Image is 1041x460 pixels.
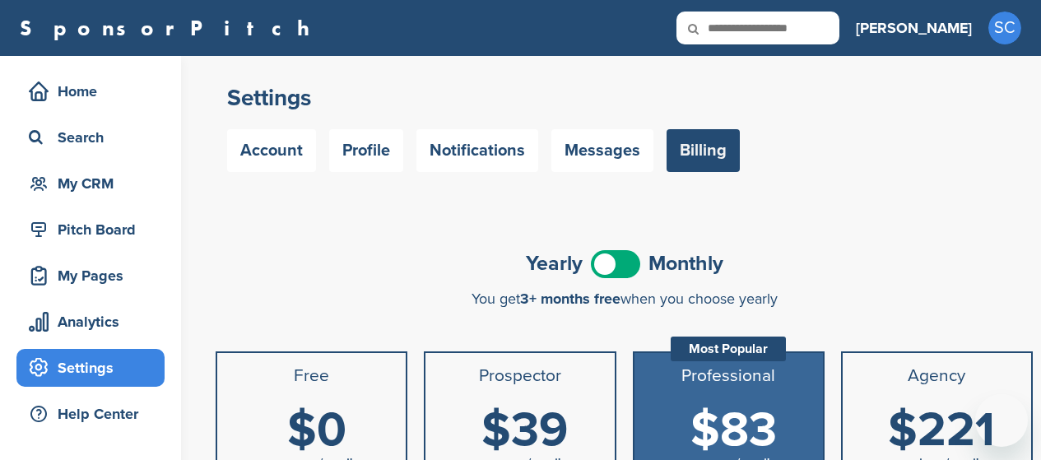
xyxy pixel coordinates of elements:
[432,366,607,386] h3: Prospector
[16,72,165,110] a: Home
[16,349,165,387] a: Settings
[25,215,165,244] div: Pitch Board
[25,261,165,290] div: My Pages
[25,307,165,337] div: Analytics
[551,129,653,172] a: Messages
[690,402,777,459] span: $83
[16,118,165,156] a: Search
[16,395,165,433] a: Help Center
[216,290,1033,307] div: You get when you choose yearly
[671,337,786,361] div: Most Popular
[416,129,538,172] a: Notifications
[25,169,165,198] div: My CRM
[856,16,972,39] h3: [PERSON_NAME]
[329,129,403,172] a: Profile
[20,17,320,39] a: SponsorPitch
[16,211,165,249] a: Pitch Board
[526,253,583,274] span: Yearly
[856,10,972,46] a: [PERSON_NAME]
[988,12,1021,44] span: SC
[227,129,316,172] a: Account
[667,129,740,172] a: Billing
[25,77,165,106] div: Home
[849,366,1025,386] h3: Agency
[25,123,165,152] div: Search
[227,83,1021,113] h2: Settings
[16,303,165,341] a: Analytics
[16,165,165,202] a: My CRM
[25,353,165,383] div: Settings
[287,402,346,459] span: $0
[520,290,620,308] span: 3+ months free
[641,366,816,386] h3: Professional
[224,366,399,386] h3: Free
[648,253,723,274] span: Monthly
[25,399,165,429] div: Help Center
[975,394,1028,447] iframe: Button to launch messaging window
[481,402,568,459] span: $39
[16,257,165,295] a: My Pages
[888,402,995,459] span: $221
